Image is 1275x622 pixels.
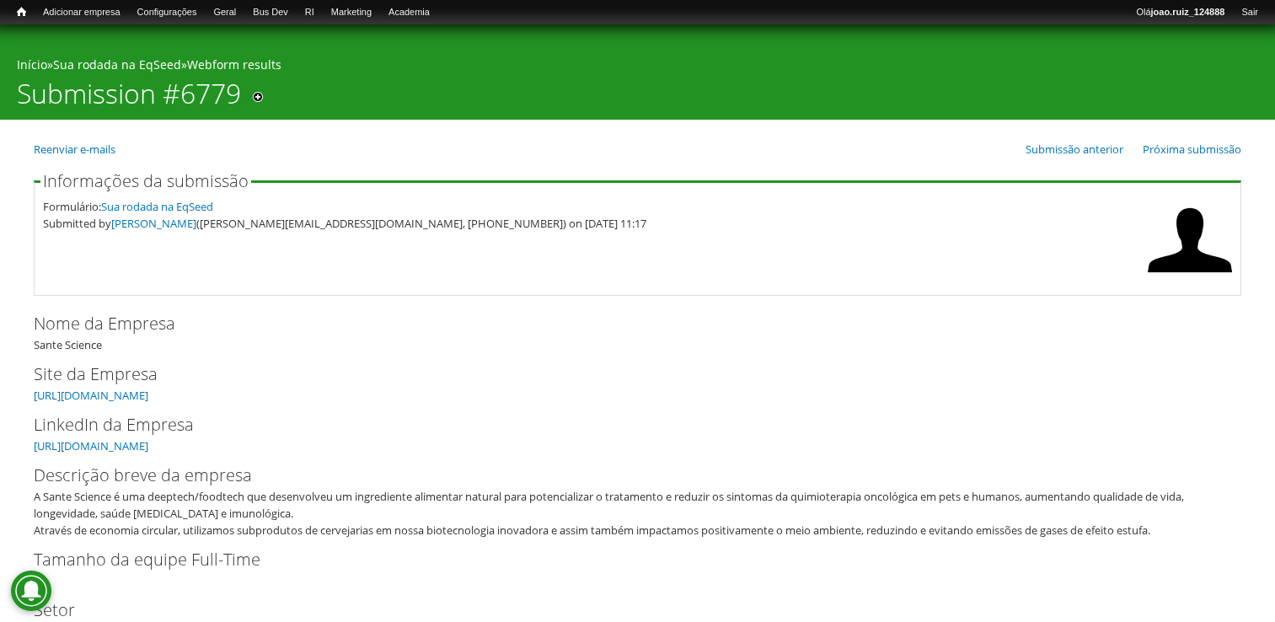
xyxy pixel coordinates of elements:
[1233,4,1267,21] a: Sair
[17,56,1258,78] div: » »
[1151,7,1225,17] strong: joao.ruiz_124888
[323,4,380,21] a: Marketing
[101,199,213,214] a: Sua rodada na EqSeed
[17,78,241,120] h1: Submission #6779
[40,173,251,190] legend: Informações da submissão
[17,6,26,18] span: Início
[43,215,1139,232] div: Submitted by ([PERSON_NAME][EMAIL_ADDRESS][DOMAIN_NAME], [PHONE_NUMBER]) on [DATE] 11:17
[1026,142,1123,157] a: Submissão anterior
[35,4,129,21] a: Adicionar empresa
[34,388,148,403] a: [URL][DOMAIN_NAME]
[380,4,438,21] a: Academia
[1148,198,1232,282] img: Foto de Pedro Vannini
[17,56,47,72] a: Início
[1143,142,1241,157] a: Próxima submissão
[34,463,1213,488] label: Descrição breve da empresa
[244,4,297,21] a: Bus Dev
[34,311,1213,336] label: Nome da Empresa
[34,142,115,157] a: Reenviar e-mails
[297,4,323,21] a: RI
[34,362,1213,387] label: Site da Empresa
[1128,4,1233,21] a: Olájoao.ruiz_124888
[34,547,1213,572] label: Tamanho da equipe Full-Time
[111,216,196,231] a: [PERSON_NAME]
[34,412,1213,437] label: LinkedIn da Empresa
[34,311,1241,353] div: Sante Science
[34,547,1241,589] div: 2
[205,4,244,21] a: Geral
[129,4,206,21] a: Configurações
[43,198,1139,215] div: Formulário:
[1148,271,1232,286] a: Ver perfil do usuário.
[34,488,1230,539] div: A Sante Science é uma deeptech/foodtech que desenvolveu um ingrediente alimentar natural para pot...
[187,56,281,72] a: Webform results
[8,4,35,20] a: Início
[53,56,181,72] a: Sua rodada na EqSeed
[34,438,148,453] a: [URL][DOMAIN_NAME]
